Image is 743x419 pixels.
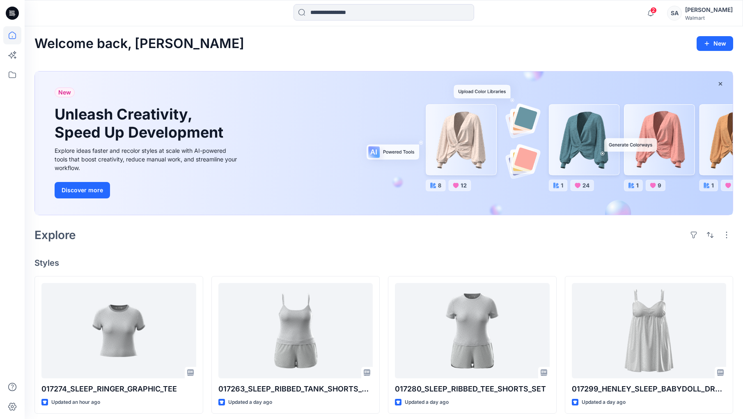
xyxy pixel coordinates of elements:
[228,398,272,407] p: Updated a day ago
[55,182,110,198] button: Discover more
[55,146,239,172] div: Explore ideas faster and recolor styles at scale with AI-powered tools that boost creativity, red...
[650,7,657,14] span: 2
[34,258,733,268] h4: Styles
[685,15,733,21] div: Walmart
[697,36,733,51] button: New
[55,106,227,141] h1: Unleash Creativity, Speed Up Development
[685,5,733,15] div: [PERSON_NAME]
[582,398,626,407] p: Updated a day ago
[395,283,550,378] a: 017280_SLEEP_RIBBED_TEE_SHORTS_SET
[58,87,71,97] span: New
[34,36,244,51] h2: Welcome back, [PERSON_NAME]
[667,6,682,21] div: SA
[572,383,727,395] p: 017299_HENLEY_SLEEP_BABYDOLL_DRESS
[218,383,373,395] p: 017263_SLEEP_RIBBED_TANK_SHORTS_SET
[572,283,727,378] a: 017299_HENLEY_SLEEP_BABYDOLL_DRESS
[218,283,373,378] a: 017263_SLEEP_RIBBED_TANK_SHORTS_SET
[34,228,76,242] h2: Explore
[41,283,196,378] a: 017274_SLEEP_RINGER_GRAPHIC_TEE
[51,398,100,407] p: Updated an hour ago
[395,383,550,395] p: 017280_SLEEP_RIBBED_TEE_SHORTS_SET
[405,398,449,407] p: Updated a day ago
[41,383,196,395] p: 017274_SLEEP_RINGER_GRAPHIC_TEE
[55,182,239,198] a: Discover more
